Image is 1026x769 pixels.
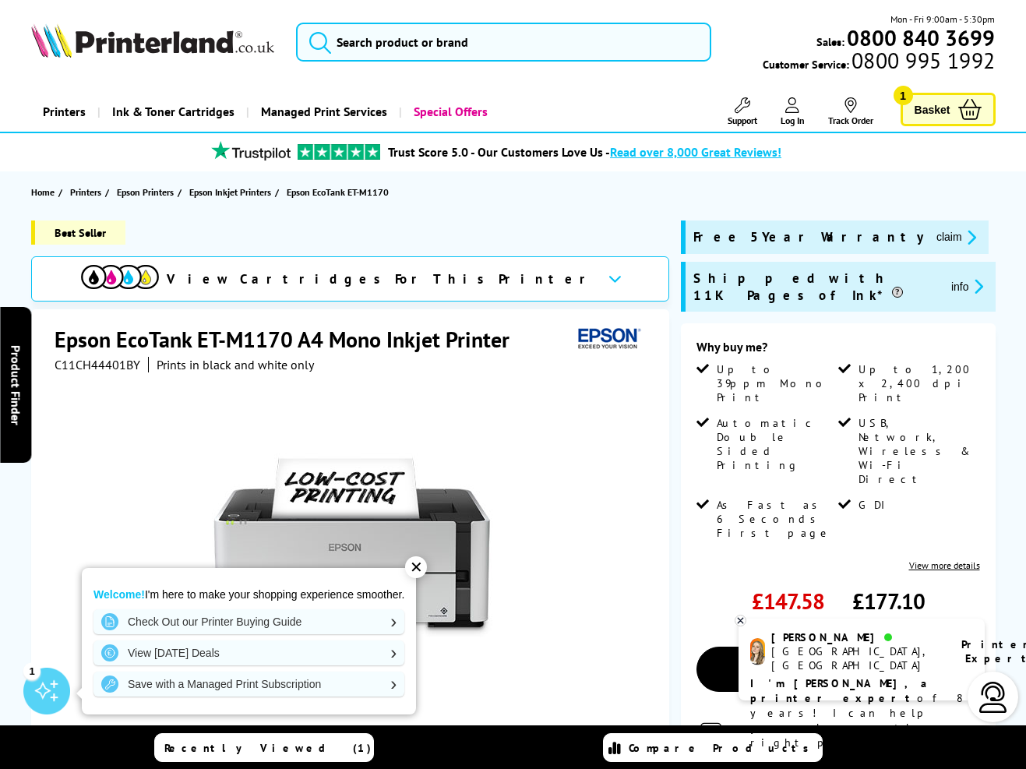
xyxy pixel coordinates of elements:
a: Log In [781,97,805,126]
span: View Cartridges For This Printer [167,270,595,287]
a: Special Offers [399,92,499,132]
a: Epson Printers [117,184,178,200]
span: Customer Service: [763,53,995,72]
p: of 8 years! I can help you choose the right product [750,676,973,750]
input: Search product or brand [296,23,711,62]
img: user-headset-light.svg [978,682,1009,713]
span: Epson EcoTank ET-M1170 [287,184,389,200]
h1: Epson EcoTank ET-M1170 A4 Mono Inkjet Printer [55,325,525,354]
p: I'm here to make your shopping experience smoother. [93,587,404,601]
span: Sales: [816,34,844,49]
span: Up to 1,200 x 2,400 dpi Print [859,362,977,404]
div: [PERSON_NAME] [771,630,942,644]
span: USB, Network, Wireless & Wi-Fi Direct [859,416,977,486]
span: Epson Inkjet Printers [189,184,271,200]
span: £147.58 [752,587,824,616]
span: Up to 39ppm Mono Print [717,362,835,404]
img: Epson EcoTank ET-M1170 [199,404,505,709]
a: Home [31,184,58,200]
b: 0800 840 3699 [847,23,995,52]
span: Support [728,115,757,126]
span: 1 [894,86,913,105]
span: Shipped with 11K Pages of Ink* [693,270,939,304]
span: inc VAT [872,616,904,631]
img: trustpilot rating [204,141,298,161]
a: Printers [70,184,105,200]
span: Recently Viewed (1) [164,741,372,755]
span: C11CH44401BY [55,357,140,372]
span: As Fast as 6 Seconds First page [717,498,835,540]
a: Epson EcoTank ET-M1170 [287,184,393,200]
i: Prints in black and white only [157,357,314,372]
a: Add to Basket [696,647,980,692]
strong: Welcome! [93,588,145,601]
a: Managed Print Services [246,92,399,132]
b: I'm [PERSON_NAME], a printer expert [750,676,932,705]
div: ✕ [405,556,427,578]
div: 1 [23,662,41,679]
div: [GEOGRAPHIC_DATA], [GEOGRAPHIC_DATA] [771,644,942,672]
span: Automatic Double Sided Printing [717,416,835,472]
a: Check Out our Printer Buying Guide [93,609,404,634]
img: Epson [572,325,643,354]
span: 0800 995 1992 [849,53,995,68]
span: Compare Products [629,741,817,755]
span: Basket [915,99,950,120]
span: ex VAT @ 20% [756,616,824,631]
span: Free 5 Year Warranty [693,228,924,246]
span: Printers [70,184,101,200]
span: Product Finder [8,344,23,425]
span: Log In [781,115,805,126]
a: Recently Viewed (1) [154,733,374,762]
img: Printerland Logo [31,23,274,58]
a: Track Order [828,97,873,126]
a: View more details [909,559,980,571]
span: Read over 8,000 Great Reviews! [610,144,781,160]
span: £177.10 [852,587,925,616]
a: 0800 840 3699 [844,30,995,45]
a: Trust Score 5.0 - Our Customers Love Us -Read over 8,000 Great Reviews! [388,144,781,160]
span: 13 In Stock [743,723,881,741]
a: Printers [31,92,97,132]
img: trustpilot rating [298,144,380,160]
a: Ink & Toner Cartridges [97,92,246,132]
span: Home [31,184,55,200]
a: Compare Products [603,733,823,762]
a: Printerland Logo [31,23,277,61]
span: Ink & Toner Cartridges [112,92,234,132]
a: Support [728,97,757,126]
a: Basket 1 [901,93,996,126]
span: Epson Printers [117,184,174,200]
span: GDI [859,498,886,512]
a: Epson Inkjet Printers [189,184,275,200]
span: Mon - Fri 9:00am - 5:30pm [890,12,995,26]
button: promo-description [932,228,981,246]
div: Why buy me? [696,339,980,362]
button: promo-description [947,277,988,295]
a: Save with a Managed Print Subscription [93,672,404,697]
img: cmyk-icon.svg [81,265,159,289]
a: View [DATE] Deals [93,640,404,665]
img: amy-livechat.png [750,638,765,665]
span: Best Seller [31,220,125,245]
